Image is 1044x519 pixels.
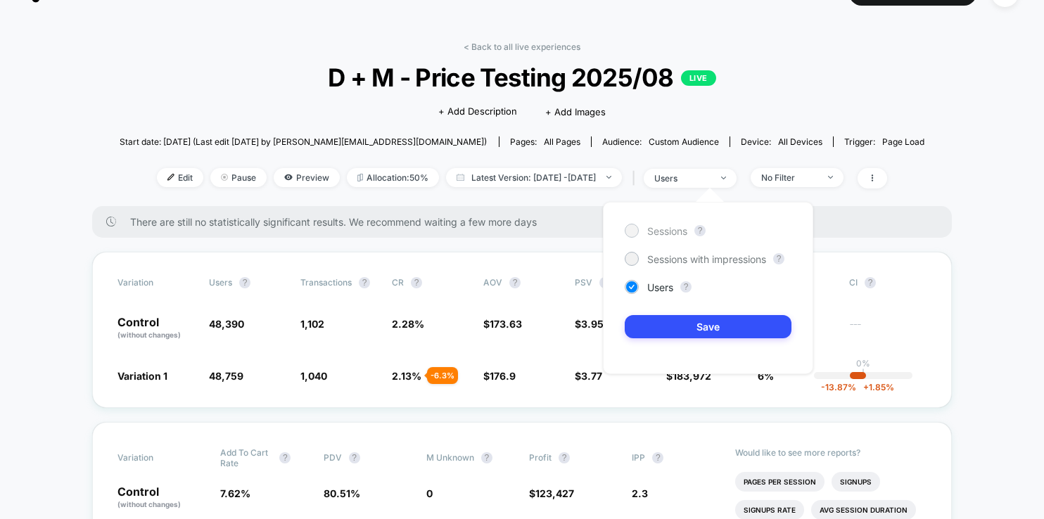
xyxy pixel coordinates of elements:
[392,370,421,382] span: 2.13 %
[773,253,784,264] button: ?
[117,486,206,510] p: Control
[654,173,711,184] div: users
[629,168,644,188] span: |
[647,281,673,293] span: Users
[844,136,924,147] div: Trigger:
[239,277,250,288] button: ?
[347,168,439,187] span: Allocation: 50%
[481,452,492,463] button: ?
[529,487,574,499] span: $
[324,487,360,499] span: 80.51 %
[117,500,181,508] span: (without changes)
[575,318,604,330] span: $
[464,41,580,52] a: < Back to all live experiences
[483,370,516,382] span: $
[882,136,924,147] span: Page Load
[632,487,648,499] span: 2.3
[167,174,174,181] img: edit
[849,277,927,288] span: CI
[438,105,517,119] span: + Add Description
[856,358,870,369] p: 0%
[324,452,342,463] span: PDV
[411,277,422,288] button: ?
[529,452,552,463] span: Profit
[821,382,856,392] span: -13.87 %
[849,320,927,340] span: ---
[761,172,817,183] div: No Filter
[509,277,521,288] button: ?
[392,318,424,330] span: 2.28 %
[209,318,244,330] span: 48,390
[274,168,340,187] span: Preview
[490,318,522,330] span: 173.63
[559,452,570,463] button: ?
[649,136,719,147] span: Custom Audience
[721,177,726,179] img: end
[209,370,243,382] span: 48,759
[602,136,719,147] div: Audience:
[357,174,363,181] img: rebalance
[490,370,516,382] span: 176.9
[652,452,663,463] button: ?
[606,176,611,179] img: end
[535,487,574,499] span: 123,427
[426,487,433,499] span: 0
[130,216,924,228] span: There are still no statistically significant results. We recommend waiting a few more days
[575,370,602,382] span: $
[625,315,791,338] button: Save
[828,176,833,179] img: end
[157,168,203,187] span: Edit
[647,253,766,265] span: Sessions with impressions
[279,452,291,463] button: ?
[120,136,487,147] span: Start date: [DATE] (Last edit [DATE] by [PERSON_NAME][EMAIL_ADDRESS][DOMAIN_NAME])
[510,136,580,147] div: Pages:
[300,318,324,330] span: 1,102
[359,277,370,288] button: ?
[446,168,622,187] span: Latest Version: [DATE] - [DATE]
[575,277,592,288] span: PSV
[863,382,869,392] span: +
[117,370,167,382] span: Variation 1
[392,277,404,288] span: CR
[735,447,927,458] p: Would like to see more reports?
[483,318,522,330] span: $
[544,136,580,147] span: all pages
[632,452,645,463] span: IPP
[862,369,865,379] p: |
[117,277,195,288] span: Variation
[778,136,822,147] span: all devices
[220,487,250,499] span: 7.62 %
[117,331,181,339] span: (without changes)
[300,277,352,288] span: Transactions
[735,472,825,492] li: Pages Per Session
[209,277,232,288] span: users
[581,370,602,382] span: 3.77
[483,277,502,288] span: AOV
[427,367,458,384] div: - 6.3 %
[300,370,327,382] span: 1,040
[426,452,474,463] span: M Unknown
[581,318,604,330] span: 3.95
[865,277,876,288] button: ?
[730,136,833,147] span: Device:
[220,447,272,468] span: Add To Cart Rate
[856,382,894,392] span: 1.85 %
[545,106,606,117] span: + Add Images
[210,168,267,187] span: Pause
[457,174,464,181] img: calendar
[647,225,687,237] span: Sessions
[160,63,884,92] span: D + M - Price Testing 2025/08
[832,472,880,492] li: Signups
[349,452,360,463] button: ?
[117,447,195,468] span: Variation
[221,174,228,181] img: end
[681,70,716,86] p: LIVE
[694,225,706,236] button: ?
[680,281,692,293] button: ?
[117,316,195,340] p: Control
